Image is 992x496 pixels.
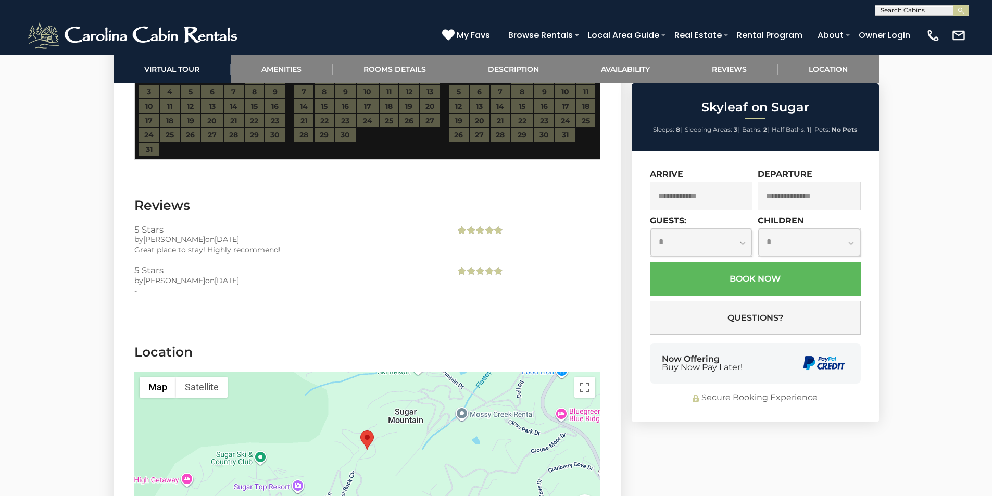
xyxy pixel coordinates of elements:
button: Toggle fullscreen view [574,377,595,398]
span: Half Baths: [772,125,806,133]
span: Sleeps: [653,125,674,133]
div: - [134,286,440,296]
div: by on [134,275,440,286]
h3: Location [134,343,600,361]
a: Amenities [231,55,333,83]
span: Pets: [814,125,830,133]
button: Book Now [650,262,861,296]
span: [PERSON_NAME] [143,276,205,285]
a: Rooms Details [333,55,457,83]
img: White-1-2.png [26,20,242,51]
h3: 5 Stars [134,225,440,234]
strong: 3 [734,125,737,133]
h2: Skyleaf on Sugar [634,100,876,114]
strong: 2 [763,125,767,133]
button: Show street map [140,377,176,398]
div: by on [134,234,440,245]
h3: Reviews [134,196,600,214]
div: Skyleaf on Sugar [360,430,374,450]
strong: 1 [807,125,810,133]
a: Rental Program [732,26,808,44]
img: phone-regular-white.png [926,28,940,43]
label: Arrive [650,169,683,179]
li: | [653,123,682,136]
li: | [772,123,812,136]
div: Secure Booking Experience [650,392,861,404]
label: Departure [758,169,812,179]
a: My Favs [442,29,493,42]
div: Great place to stay! Highly recommend! [134,245,440,255]
strong: No Pets [832,125,857,133]
a: Location [778,55,879,83]
span: [PERSON_NAME] [143,235,205,244]
span: Baths: [742,125,762,133]
div: Now Offering [662,355,743,372]
img: mail-regular-white.png [951,28,966,43]
button: Questions? [650,301,861,335]
li: | [685,123,739,136]
span: Buy Now Pay Later! [662,363,743,372]
a: Reviews [681,55,778,83]
a: Owner Login [853,26,915,44]
button: Show satellite imagery [176,377,228,398]
label: Children [758,215,804,225]
a: Real Estate [669,26,727,44]
h3: 5 Stars [134,265,440,275]
label: Guests: [650,215,686,225]
li: | [742,123,769,136]
a: Availability [570,55,681,83]
a: Browse Rentals [503,26,578,44]
span: My Favs [457,29,490,42]
span: Sleeping Areas: [685,125,732,133]
a: Local Area Guide [583,26,664,44]
strong: 8 [676,125,680,133]
a: Virtual Tour [114,55,231,83]
span: [DATE] [215,235,239,244]
span: [DATE] [215,276,239,285]
a: Description [457,55,570,83]
a: About [812,26,849,44]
